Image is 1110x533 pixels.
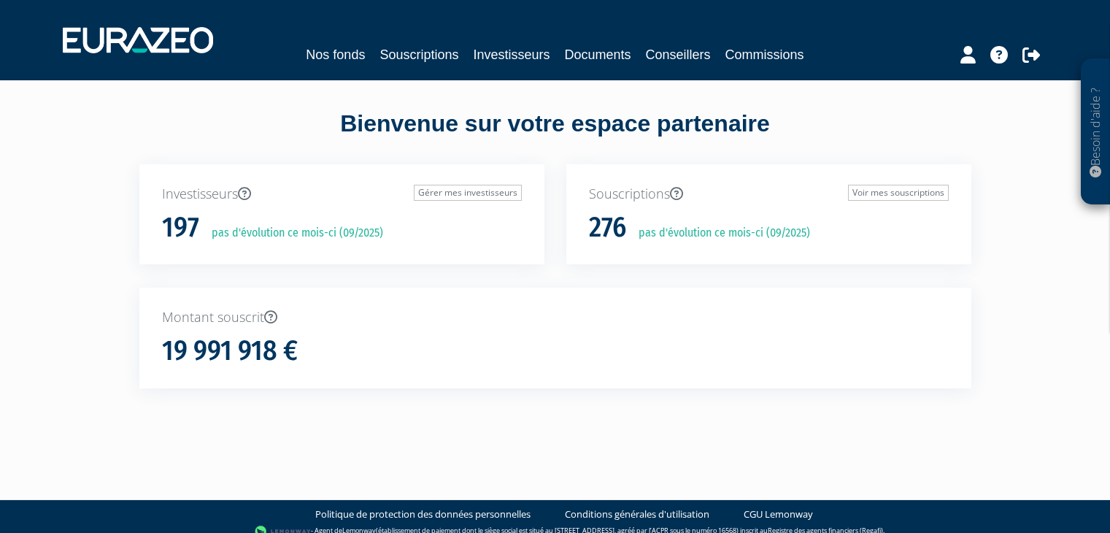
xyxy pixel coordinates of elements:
p: pas d'évolution ce mois-ci (09/2025) [201,225,383,242]
a: Souscriptions [379,45,458,65]
a: Gérer mes investisseurs [414,185,522,201]
a: Politique de protection des données personnelles [315,507,531,521]
p: Souscriptions [589,185,949,204]
a: CGU Lemonway [744,507,813,521]
a: Investisseurs [473,45,550,65]
a: Conditions générales d'utilisation [565,507,709,521]
a: Voir mes souscriptions [848,185,949,201]
p: Montant souscrit [162,308,949,327]
img: 1732889491-logotype_eurazeo_blanc_rvb.png [63,27,213,53]
div: Bienvenue sur votre espace partenaire [128,107,982,164]
a: Documents [565,45,631,65]
h1: 276 [589,212,626,243]
a: Nos fonds [306,45,365,65]
h1: 197 [162,212,199,243]
p: pas d'évolution ce mois-ci (09/2025) [628,225,810,242]
p: Investisseurs [162,185,522,204]
a: Commissions [725,45,804,65]
a: Conseillers [646,45,711,65]
p: Besoin d'aide ? [1087,66,1104,198]
h1: 19 991 918 € [162,336,298,367]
